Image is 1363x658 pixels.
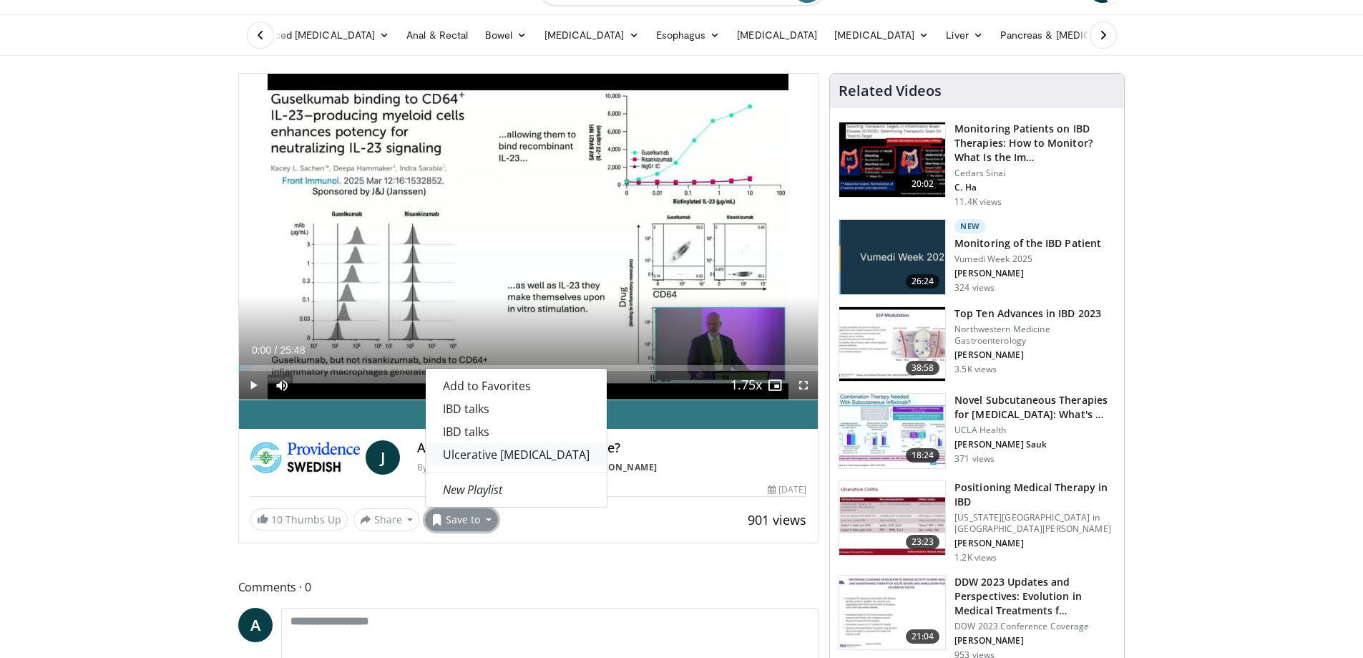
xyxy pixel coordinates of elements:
[252,344,271,356] span: 0:00
[839,82,942,100] h4: Related Videos
[954,324,1115,347] p: Northwestern Medicine Gastroenterology
[271,513,283,526] span: 10
[937,21,991,49] a: Liver
[954,168,1115,179] p: Cedars Sinai
[906,629,940,644] span: 21:04
[954,122,1115,165] h3: Monitoring Patients on IBD Therapies: How to Monitor? What Is the Im…
[906,177,940,191] span: 20:02
[732,371,761,400] button: Playback Rate
[954,512,1115,535] p: [US_STATE][GEOGRAPHIC_DATA] in [GEOGRAPHIC_DATA][PERSON_NAME]
[536,21,648,49] a: [MEDICAL_DATA]
[954,268,1101,279] p: [PERSON_NAME]
[748,511,806,528] span: 901 views
[417,461,806,474] div: By FEATURING
[398,21,477,49] a: Anal & Rectal
[839,122,945,197] img: 609225da-72ea-422a-b68c-0f05c1f2df47.150x105_q85_crop-smart_upscale.jpg
[954,439,1115,450] p: [PERSON_NAME] Sauk
[275,344,278,356] span: /
[839,480,1115,563] a: 23:23 Positioning Medical Therapy in IBD [US_STATE][GEOGRAPHIC_DATA] in [GEOGRAPHIC_DATA][PERSON_...
[839,307,945,382] img: 2f51e707-cd8d-4a31-8e3f-f47d06a7faca.150x105_q85_crop-smart_upscale.jpg
[954,349,1115,361] p: [PERSON_NAME]
[839,393,1115,469] a: 18:24 Novel Subcutaneous Therapies for [MEDICAL_DATA]: What's … UCLA Health [PERSON_NAME] Sauk 37...
[280,344,305,356] span: 25:48
[839,219,1115,295] a: 26:24 New Monitoring of the IBD Patient Vumedi Week 2025 [PERSON_NAME] 324 views
[789,371,818,400] button: Fullscreen
[906,448,940,463] span: 18:24
[839,122,1115,208] a: 20:02 Monitoring Patients on IBD Therapies: How to Monitor? What Is the Im… Cedars Sinai C. Ha 11...
[426,397,607,420] a: IBD talks
[906,274,940,289] span: 26:24
[353,508,420,531] button: Share
[954,253,1101,265] p: Vumedi Week 2025
[954,306,1115,321] h3: Top Ten Advances in IBD 2023
[954,364,997,375] p: 3.5K views
[366,440,400,475] a: J
[839,481,945,556] img: 9038001f-6d8e-4e66-8e57-b14719f658dc.150x105_q85_crop-smart_upscale.jpg
[954,575,1115,618] h3: DDW 2023 Updates and Perspectives: Evolution in Medical Treatments f…
[839,220,945,294] img: 1cae00d2-7872-40b8-a62d-2abaa5df9c20.jpg.150x105_q85_crop-smart_upscale.jpg
[826,21,937,49] a: [MEDICAL_DATA]
[954,219,986,233] p: New
[954,236,1101,251] h3: Monitoring of the IBD Patient
[582,461,658,473] a: [PERSON_NAME]
[768,483,806,496] div: [DATE]
[426,443,607,466] a: Ulcerative [MEDICAL_DATA]
[954,182,1115,193] p: C. Ha
[954,196,1002,208] p: 11.4K views
[728,21,826,49] a: [MEDICAL_DATA]
[426,478,607,501] a: New Playlist
[239,365,819,371] div: Progress Bar
[839,306,1115,382] a: 38:58 Top Ten Advances in IBD 2023 Northwestern Medicine Gastroenterology [PERSON_NAME] 3.5K views
[954,552,997,563] p: 1.2K views
[426,374,607,397] a: Add to Favorites
[839,394,945,468] img: 741871df-6ee3-4ee0-bfa7-8a5f5601d263.150x105_q85_crop-smart_upscale.jpg
[906,535,940,549] span: 23:23
[238,21,399,49] a: Advanced [MEDICAL_DATA]
[954,538,1115,549] p: [PERSON_NAME]
[954,635,1115,647] p: [PERSON_NAME]
[443,378,531,394] span: Add to Favorites
[250,508,348,531] a: 10 Thumbs Up
[954,425,1115,436] p: UCLA Health
[443,482,502,498] em: New Playlist
[648,21,729,49] a: Esophagus
[425,508,498,531] button: Save to
[238,608,273,642] a: A
[238,578,819,596] span: Comments 0
[239,371,268,400] button: Play
[477,21,535,49] a: Bowel
[239,400,819,429] a: Email [PERSON_NAME]
[906,361,940,375] span: 38:58
[839,576,945,650] img: 23df1065-8a51-4b40-979e-e63160f64f95.150x105_q85_crop-smart_upscale.jpg
[954,621,1115,632] p: DDW 2023 Conference Coverage
[992,21,1159,49] a: Pancreas & [MEDICAL_DATA]
[239,74,819,400] video-js: Video Player
[954,480,1115,509] h3: Positioning Medical Therapy in IBD
[954,393,1115,422] h3: Novel Subcutaneous Therapies for [MEDICAL_DATA]: What's …
[954,453,995,465] p: 371 views
[426,420,607,443] a: IBD talks
[268,371,296,400] button: Mute
[761,371,789,400] button: Enable picture-in-picture mode
[417,440,806,456] h4: Are All IL-23 Inhibitors the Same?
[250,440,360,475] img: Providence Swedish
[954,282,995,294] p: 324 views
